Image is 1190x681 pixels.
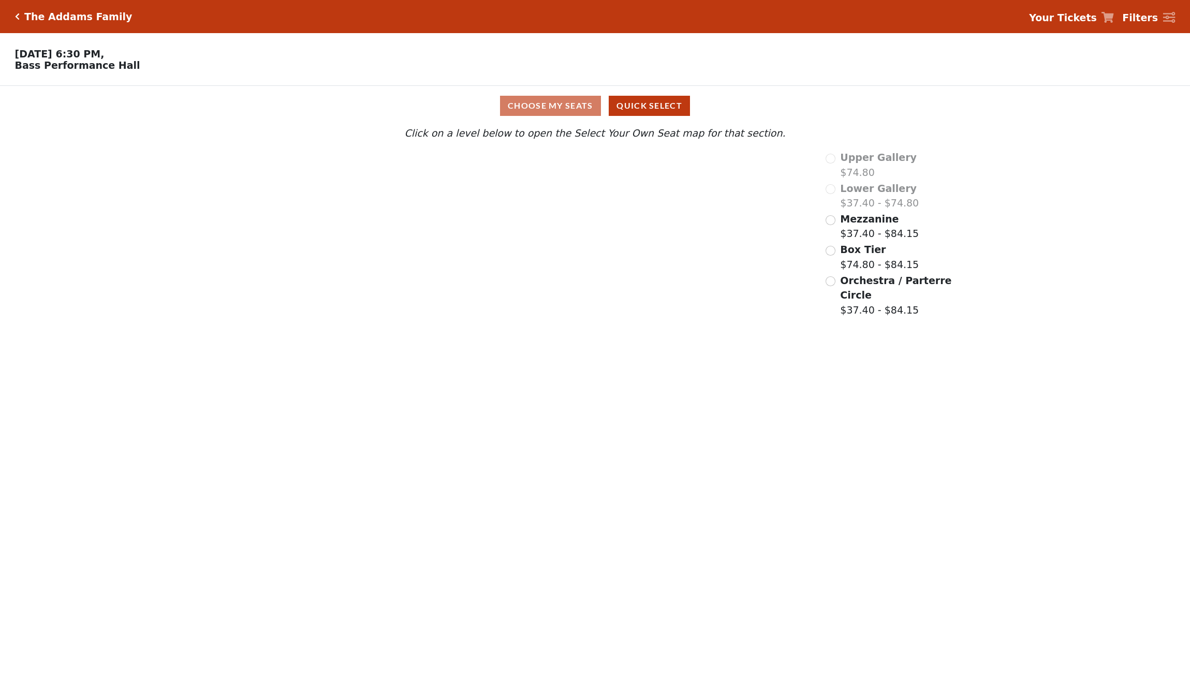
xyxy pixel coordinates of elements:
span: Mezzanine [840,213,899,225]
label: $37.40 - $84.15 [840,273,953,318]
path: Orchestra / Parterre Circle - Seats Available: 157 [421,387,695,552]
span: Upper Gallery [840,152,917,163]
span: Orchestra / Parterre Circle [840,275,951,301]
a: Your Tickets [1029,10,1114,25]
label: $37.40 - $74.80 [840,181,919,211]
span: Box Tier [840,244,886,255]
p: Click on a level below to open the Select Your Own Seat map for that section. [156,126,1034,141]
a: Click here to go back to filters [15,13,20,20]
label: $74.80 [840,150,917,180]
path: Upper Gallery - Seats Available: 0 [272,162,542,227]
span: Lower Gallery [840,183,917,194]
strong: Filters [1122,12,1158,23]
h5: The Addams Family [24,11,132,23]
button: Quick Select [609,96,690,116]
a: Filters [1122,10,1175,25]
strong: Your Tickets [1029,12,1097,23]
label: $37.40 - $84.15 [840,212,919,241]
label: $74.80 - $84.15 [840,242,919,272]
